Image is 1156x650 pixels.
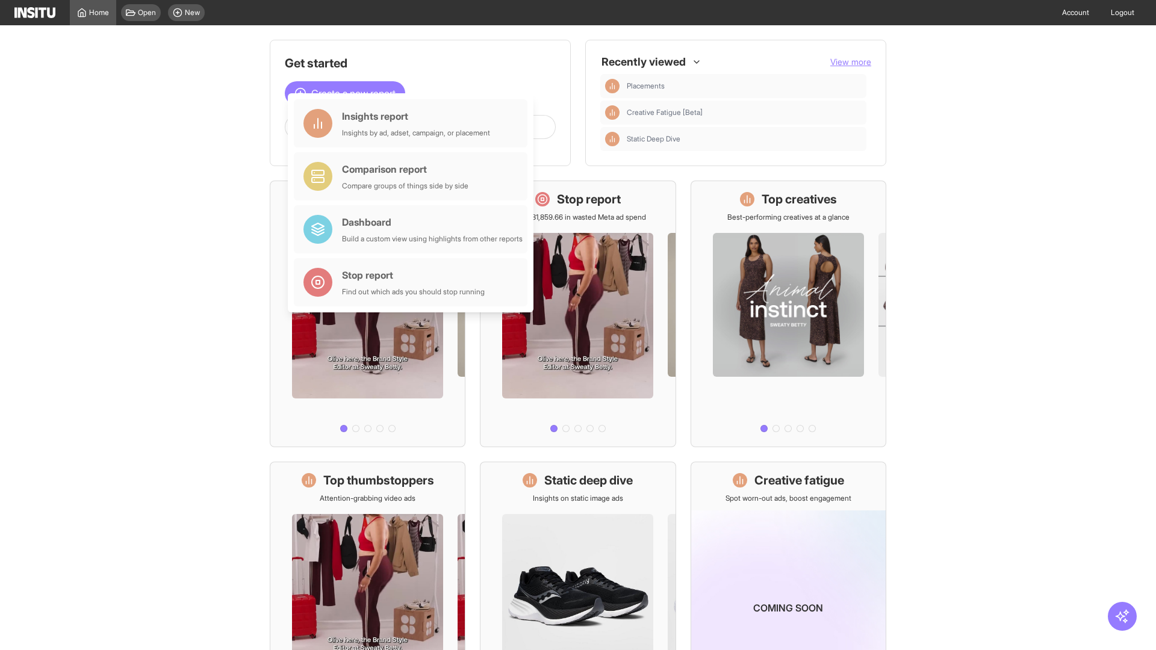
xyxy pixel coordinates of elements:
span: New [185,8,200,17]
span: Static Deep Dive [627,134,862,144]
span: Home [89,8,109,17]
span: Static Deep Dive [627,134,680,144]
span: Open [138,8,156,17]
h1: Stop report [557,191,621,208]
a: What's live nowSee all active ads instantly [270,181,465,447]
h1: Get started [285,55,556,72]
div: Find out which ads you should stop running [342,287,485,297]
button: View more [830,56,871,68]
div: Insights report [342,109,490,123]
a: Stop reportSave £31,859.66 in wasted Meta ad spend [480,181,676,447]
span: Create a new report [311,86,396,101]
span: View more [830,57,871,67]
a: Top creativesBest-performing creatives at a glance [691,181,886,447]
span: Creative Fatigue [Beta] [627,108,862,117]
h1: Top creatives [762,191,837,208]
button: Create a new report [285,81,405,105]
div: Stop report [342,268,485,282]
div: Dashboard [342,215,523,229]
h1: Static deep dive [544,472,633,489]
img: Logo [14,7,55,18]
p: Attention-grabbing video ads [320,494,415,503]
p: Save £31,859.66 in wasted Meta ad spend [510,212,646,222]
p: Insights on static image ads [533,494,623,503]
div: Compare groups of things side by side [342,181,468,191]
div: Insights [605,132,620,146]
p: Best-performing creatives at a glance [727,212,850,222]
span: Placements [627,81,665,91]
div: Insights by ad, adset, campaign, or placement [342,128,490,138]
div: Comparison report [342,162,468,176]
span: Placements [627,81,862,91]
div: Insights [605,105,620,120]
span: Creative Fatigue [Beta] [627,108,703,117]
h1: Top thumbstoppers [323,472,434,489]
div: Insights [605,79,620,93]
div: Build a custom view using highlights from other reports [342,234,523,244]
